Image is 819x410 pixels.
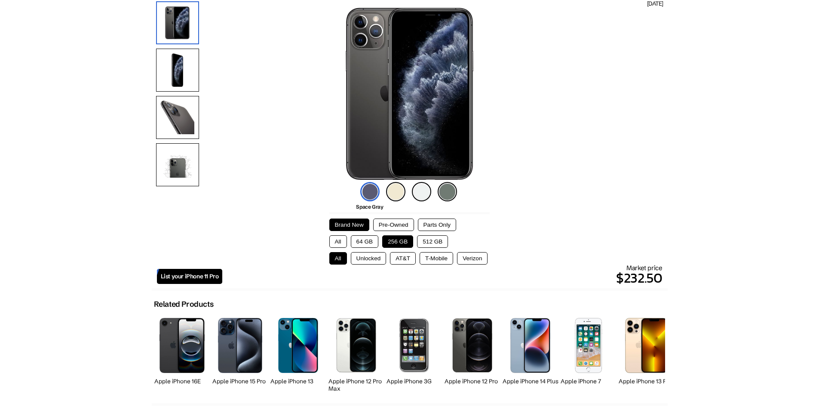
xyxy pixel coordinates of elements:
img: midnight-green-icon [438,182,457,201]
button: 512 GB [417,235,448,248]
img: iPhone 14 Plus [510,318,550,373]
h2: Apple iPhone 13 Pro [619,378,675,385]
img: space-gray-icon [360,182,380,201]
button: AT&T [390,252,416,265]
span: Space Gray [356,203,383,210]
img: iPhone 16E [160,318,205,373]
button: Unlocked [351,252,386,265]
img: iPhone 3G [399,318,429,373]
h2: Apple iPhone 12 Pro [445,378,500,385]
h2: Apple iPhone 14 Plus [503,378,558,385]
h2: Apple iPhone 3G [386,378,442,385]
a: iPhone 12 Pro Max Apple iPhone 12 Pro Max [328,313,384,395]
img: gold-icon [386,182,405,201]
img: iPhone 12 Pro Max [336,318,376,373]
a: iPhone 16E Apple iPhone 16E [154,313,210,395]
button: Verizon [457,252,488,265]
img: iPhone 12 Pro [452,318,492,373]
img: iPhone 11 Pro [346,8,474,180]
h2: Apple iPhone 7 [561,378,617,385]
button: All [329,235,347,248]
button: Brand New [329,219,369,231]
a: iPhone 3G Apple iPhone 3G [386,313,442,395]
div: Market price [222,264,662,288]
button: All [329,252,347,265]
a: iPhone 14 Plus Apple iPhone 14 Plus [503,313,558,395]
a: iPhone 15 Pro Apple iPhone 15 Pro [212,313,268,395]
a: iPhone 13 Apple iPhone 13 [270,313,326,395]
img: Front [156,49,199,92]
a: iPhone 12 Pro Apple iPhone 12 Pro [445,313,500,395]
a: iPhone 7 Apple iPhone 7 [561,313,617,395]
img: iPhone 13 Pro [625,318,668,373]
img: Camera [156,143,199,186]
img: iPhone 7 [574,318,603,373]
button: T-Mobile [420,252,453,265]
a: List your iPhone 11 Pro [157,269,223,284]
h2: Apple iPhone 12 Pro Max [328,378,384,392]
button: 64 GB [351,235,379,248]
h2: Apple iPhone 15 Pro [212,378,268,385]
img: Rear [156,96,199,139]
span: List your iPhone 11 Pro [161,273,219,280]
a: iPhone 13 Pro Apple iPhone 13 Pro [619,313,675,395]
img: iPhone 13 [278,318,319,373]
button: Pre-Owned [373,219,414,231]
button: Parts Only [418,219,456,231]
p: $232.50 [222,268,662,288]
h2: Apple iPhone 16E [154,378,210,385]
h2: Apple iPhone 13 [270,378,326,385]
img: iPhone 15 Pro [218,318,263,373]
img: iPhone 11 Pro [156,1,199,44]
button: 256 GB [382,235,413,248]
img: silver-icon [412,182,431,201]
h2: Related Products [154,299,214,309]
